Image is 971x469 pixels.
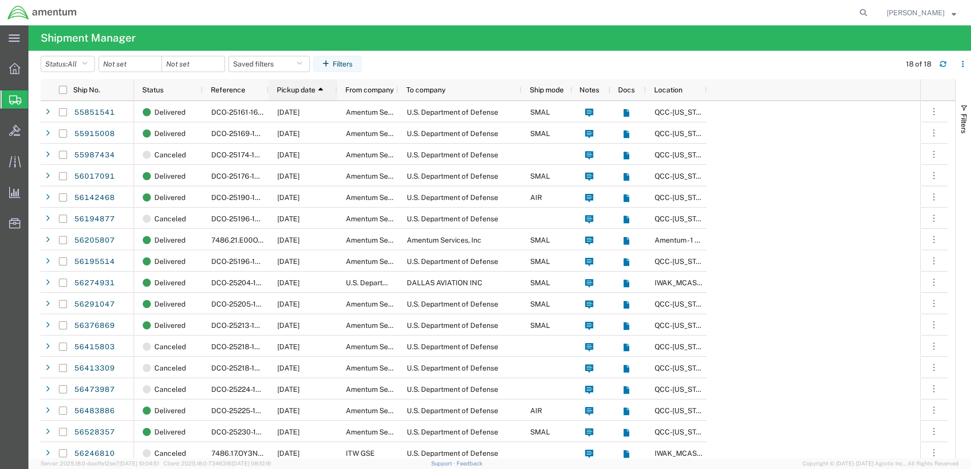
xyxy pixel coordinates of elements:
[211,236,325,244] span: 7486.21.E00OY4.0000000.PMOJP
[211,300,279,308] span: DCO-25205-165864
[277,321,300,329] span: 08/05/2025
[655,129,711,138] span: QCC-Texas
[211,321,276,329] span: DCO-25213-166273
[41,56,95,72] button: Status:All
[277,86,315,94] span: Pickup date
[346,428,422,436] span: Amentum Services, Inc.
[154,272,185,293] span: Delivered
[530,193,542,202] span: AIR
[655,385,711,393] span: QCC-Texas
[277,449,300,457] span: 08/22/2025
[74,403,115,419] a: 56483886
[7,5,77,20] img: logo
[346,279,437,287] span: U.S. Department of Defense
[211,364,276,372] span: DCO-25218-166451
[277,300,300,308] span: 07/25/2025
[655,364,711,372] span: QCC-Texas
[211,129,276,138] span: DCO-25169-164361
[345,86,394,94] span: From company
[407,236,481,244] span: Amentum Services, Inc
[277,151,300,159] span: 06/23/2025
[211,449,326,457] span: 7486.17.OY3NON.FINONRE.F4538
[530,279,550,287] span: SMAL
[74,126,115,142] a: 55915008
[211,151,277,159] span: DCO-25174-164537
[154,400,185,421] span: Delivered
[277,129,300,138] span: 06/19/2025
[211,407,277,415] span: DCO-25225-166778
[74,424,115,441] a: 56528357
[74,169,115,185] a: 56017091
[431,460,457,466] a: Support
[74,232,115,249] a: 56205807
[887,7,945,18] span: Samuel Roberts
[346,151,422,159] span: Amentum Services, Inc.
[211,193,275,202] span: DCO-25190-165217
[655,257,711,265] span: QCC-Texas
[655,108,711,116] span: QCC-Texas
[74,360,115,377] a: 56413309
[346,300,422,308] span: Amentum Services, Inc.
[277,236,300,244] span: 07/16/2025
[906,59,931,70] div: 18 of 18
[277,108,300,116] span: 06/11/2025
[407,279,482,287] span: DALLAS AVIATION INC
[346,343,422,351] span: Amentum Services, Inc.
[579,86,599,94] span: Notes
[530,428,550,436] span: SMAL
[41,460,159,466] span: Server: 2025.18.0-daa1fe12ee7
[655,172,711,180] span: QCC-Texas
[74,254,115,270] a: 56195514
[277,193,300,202] span: 07/10/2025
[346,108,422,116] span: Amentum Services, Inc.
[277,279,300,287] span: 07/23/2025
[346,236,422,244] span: Amentum Services, Inc.
[211,215,278,223] span: DCO-25196-165448
[277,172,300,180] span: 06/26/2025
[211,428,279,436] span: DCO-25230-166998
[154,357,186,379] span: Canceled
[655,343,711,351] span: QCC-Texas
[119,460,159,466] span: [DATE] 10:04:51
[154,443,186,464] span: Canceled
[654,86,683,94] span: Location
[154,379,186,400] span: Canceled
[530,172,550,180] span: SMAL
[655,321,711,329] span: QCC-Texas
[154,165,185,187] span: Delivered
[655,193,711,202] span: QCC-Texas
[211,86,245,94] span: Reference
[407,151,498,159] span: U.S. Department of Defense
[211,343,277,351] span: DCO-25218-166484
[154,187,185,208] span: Delivered
[154,102,185,123] span: Delivered
[211,279,278,287] span: DCO-25204-165789
[407,343,498,351] span: U.S. Department of Defense
[211,108,275,116] span: DCO-25161-163910
[457,460,482,466] a: Feedback
[346,449,375,457] span: ITW GSE
[162,56,224,72] input: Not set
[74,339,115,355] a: 56415803
[154,315,185,336] span: Delivered
[154,251,185,272] span: Delivered
[802,459,959,468] span: Copyright © [DATE]-[DATE] Agistix Inc., All Rights Reserved
[346,193,422,202] span: Amentum Services, Inc.
[530,407,542,415] span: AIR
[618,86,635,94] span: Docs
[346,129,422,138] span: Amentum Services, Inc.
[407,300,498,308] span: U.S. Department of Defense
[142,86,164,94] span: Status
[407,193,498,202] span: U.S. Department of Defense
[74,211,115,227] a: 56194877
[346,364,422,372] span: Amentum Services, Inc.
[154,293,185,315] span: Delivered
[154,123,185,144] span: Delivered
[74,318,115,334] a: 56376869
[99,56,161,72] input: Not set
[407,257,498,265] span: U.S. Department of Defense
[211,257,278,265] span: DCO-25196-165453
[211,385,278,393] span: DCO-25224-166736
[407,108,498,116] span: U.S. Department of Defense
[530,108,550,116] span: SMAL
